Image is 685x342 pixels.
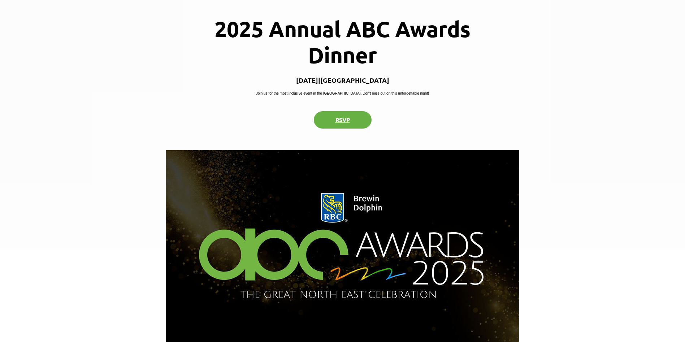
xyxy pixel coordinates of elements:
[318,76,320,84] span: |
[296,76,318,84] p: [DATE]
[320,76,389,84] p: [GEOGRAPHIC_DATA]
[314,111,372,129] button: RSVP
[256,91,429,96] p: Join us for the most inclusive event in the [GEOGRAPHIC_DATA]. Don't miss out on this unforgettab...
[190,16,495,68] h1: 2025 Annual ABC Awards Dinner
